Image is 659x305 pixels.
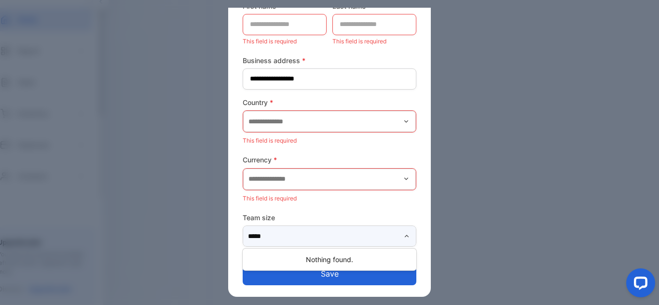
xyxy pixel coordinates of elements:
[243,155,416,165] label: Currency
[618,265,659,305] iframe: LiveChat chat widget
[243,262,416,285] button: Save
[243,192,416,205] p: This field is required
[332,35,416,48] p: This field is required
[243,97,416,107] label: Country
[243,35,327,48] p: This field is required
[243,251,416,268] div: Nothing found.
[243,55,416,66] label: Business address
[243,134,416,147] p: This field is required
[243,212,416,223] label: Team size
